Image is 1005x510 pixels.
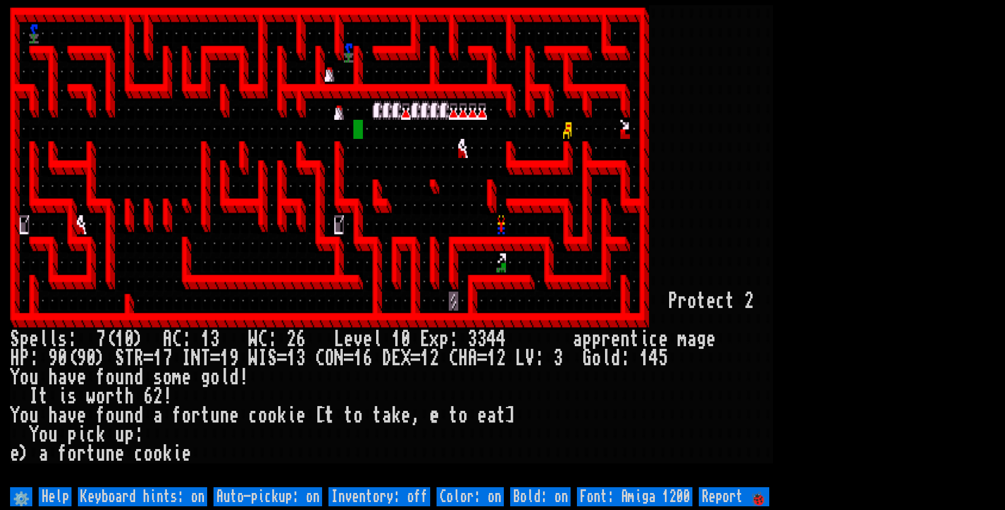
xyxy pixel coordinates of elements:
div: e [706,330,716,349]
div: L [515,349,525,368]
div: s [153,368,163,387]
div: d [611,349,620,368]
div: a [58,406,67,425]
div: A [163,330,172,349]
div: i [287,406,296,425]
div: N [334,349,344,368]
div: l [39,330,48,349]
div: i [172,444,182,463]
div: t [325,406,334,425]
input: Auto-pickup: on [214,487,322,506]
div: o [96,387,105,406]
div: 1 [220,349,229,368]
div: f [58,444,67,463]
div: k [96,425,105,444]
div: a [487,406,496,425]
div: I [258,349,268,368]
div: W [248,330,258,349]
div: c [86,425,96,444]
div: u [115,406,124,425]
div: 3 [554,349,563,368]
div: o [20,368,29,387]
div: 3 [296,349,306,368]
input: Keyboard hints: on [78,487,207,506]
div: f [96,406,105,425]
div: : [67,330,77,349]
div: o [210,368,220,387]
div: : [535,349,544,368]
div: o [458,406,468,425]
div: e [477,406,487,425]
div: v [353,330,363,349]
div: e [29,330,39,349]
div: 2 [153,387,163,406]
div: : [29,349,39,368]
div: e [659,330,668,349]
div: k [392,406,401,425]
div: k [163,444,172,463]
div: ( [105,330,115,349]
div: 9 [77,349,86,368]
div: Y [29,425,39,444]
div: 3 [477,330,487,349]
div: s [67,387,77,406]
div: ! [239,368,248,387]
div: o [105,368,115,387]
div: c [248,406,258,425]
div: D [382,349,392,368]
div: T [124,349,134,368]
div: t [344,406,353,425]
div: a [573,330,582,349]
div: = [144,349,153,368]
div: , [411,406,420,425]
div: 4 [649,349,659,368]
div: T [201,349,210,368]
div: i [58,387,67,406]
div: e [706,292,716,311]
div: = [411,349,420,368]
div: 0 [86,349,96,368]
div: r [77,444,86,463]
div: o [20,406,29,425]
div: u [29,406,39,425]
div: 7 [163,349,172,368]
div: g [201,368,210,387]
div: 6 [144,387,153,406]
div: 0 [124,330,134,349]
div: r [191,406,201,425]
div: l [48,330,58,349]
input: Inventory: off [328,487,430,506]
div: c [134,444,144,463]
div: ) [96,349,105,368]
div: o [105,406,115,425]
div: f [172,406,182,425]
div: 1 [115,330,124,349]
div: 9 [229,349,239,368]
div: o [268,406,277,425]
div: l [372,330,382,349]
div: e [363,330,372,349]
div: E [392,349,401,368]
div: e [296,406,306,425]
div: r [105,387,115,406]
input: Font: Amiga 1200 [577,487,692,506]
div: S [115,349,124,368]
div: d [134,406,144,425]
div: C [315,349,325,368]
div: Y [10,406,20,425]
div: u [115,425,124,444]
div: I [182,349,191,368]
div: 1 [487,349,496,368]
div: t [86,444,96,463]
div: a [382,406,392,425]
div: 2 [287,330,296,349]
div: A [468,349,477,368]
div: o [163,368,172,387]
div: ) [134,330,144,349]
div: e [182,368,191,387]
div: 1 [392,330,401,349]
div: e [611,330,620,349]
div: = [277,349,287,368]
div: t [630,330,639,349]
div: 3 [468,330,477,349]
